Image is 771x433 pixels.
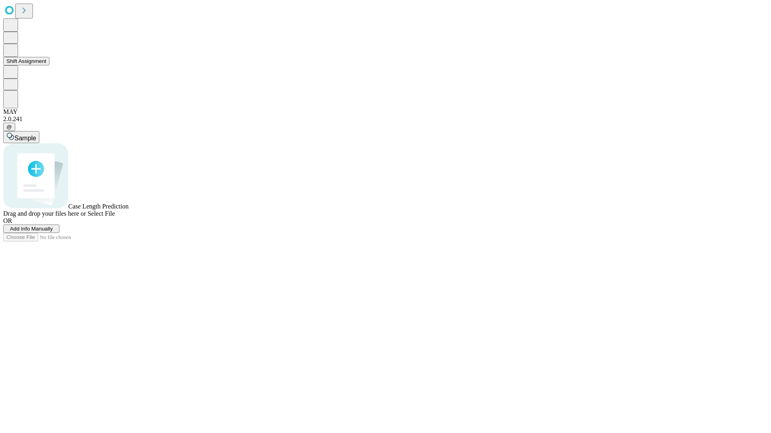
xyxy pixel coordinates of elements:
[3,210,86,217] span: Drag and drop your files here or
[3,108,768,115] div: MAY
[10,226,53,232] span: Add Info Manually
[3,131,39,143] button: Sample
[3,115,768,123] div: 2.0.241
[68,203,128,210] span: Case Length Prediction
[3,225,59,233] button: Add Info Manually
[3,123,15,131] button: @
[6,124,12,130] span: @
[88,210,115,217] span: Select File
[14,135,36,142] span: Sample
[3,217,12,224] span: OR
[3,57,49,65] button: Shift Assignment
